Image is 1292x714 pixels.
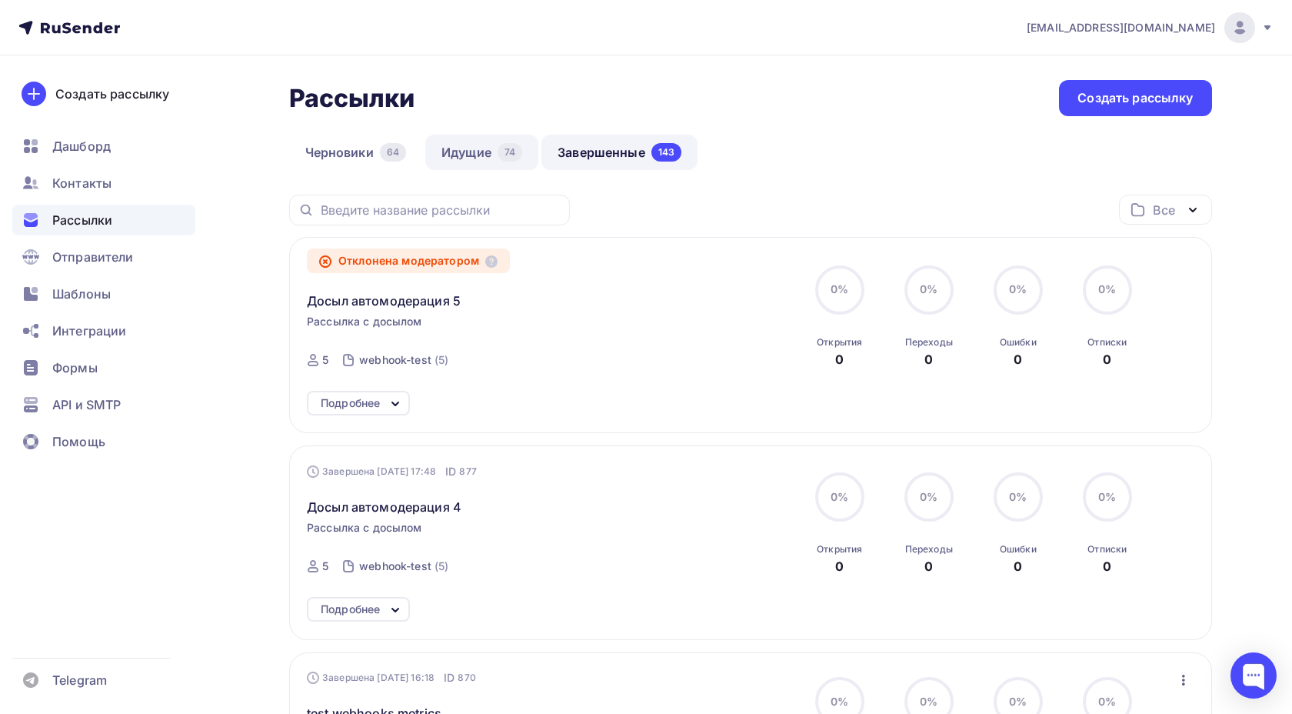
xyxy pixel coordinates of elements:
div: Переходы [905,336,953,349]
span: API и SMTP [52,395,121,414]
span: Помощь [52,432,105,451]
a: Завершенные143 [541,135,698,170]
span: Шаблоны [52,285,111,303]
span: ID [444,670,455,686]
div: 0 [924,557,933,576]
div: 74 [498,143,522,162]
div: Создать рассылку [55,85,169,103]
a: Рассылки [12,205,195,235]
a: Дашборд [12,131,195,162]
div: 64 [380,143,406,162]
a: Отправители [12,242,195,272]
span: Интеграции [52,322,126,340]
span: Досыл автомодерация 5 [307,292,461,310]
a: Черновики64 [289,135,423,170]
span: 0% [1009,490,1027,503]
span: 0% [1098,695,1116,708]
div: Завершена [DATE] 16:18 [307,670,476,686]
div: Завершена [DATE] 17:48 [307,464,477,479]
a: Контакты [12,168,195,199]
a: Идущие74 [425,135,538,170]
input: Введите название рассылки [321,202,561,219]
div: 0 [835,350,844,369]
div: 0 [1014,557,1022,576]
span: [EMAIL_ADDRESS][DOMAIN_NAME] [1027,20,1215,35]
span: 0% [920,282,937,295]
div: 5 [322,559,328,574]
div: Подробнее [321,394,380,412]
a: [EMAIL_ADDRESS][DOMAIN_NAME] [1027,12,1274,43]
div: Создать рассылку [1077,89,1193,107]
span: Дашборд [52,137,111,155]
span: Рассылка с досылом [307,314,422,329]
span: Telegram [52,671,107,689]
span: 0% [920,695,937,708]
span: 0% [831,490,848,503]
div: Переходы [905,543,953,556]
span: 0% [1009,695,1027,708]
div: Подробнее [321,600,380,619]
span: Формы [52,359,98,377]
div: webhook-test [359,559,431,574]
div: webhook-test [359,352,431,368]
span: 877 [459,464,476,479]
div: Отписки [1087,336,1127,349]
div: (5) [435,352,448,368]
div: Отписки [1087,543,1127,556]
a: webhook-test (5) [358,348,450,372]
div: Ошибки [1000,336,1037,349]
div: 143 [651,143,681,162]
div: 0 [1014,350,1022,369]
span: 0% [1009,282,1027,295]
span: Рассылки [52,211,112,229]
span: 0% [831,282,848,295]
div: Открытия [817,336,862,349]
div: 0 [1103,350,1111,369]
div: 5 [322,352,328,368]
span: 870 [458,670,475,686]
div: (5) [435,559,448,574]
span: 0% [920,490,937,503]
span: Контакты [52,174,112,192]
button: Все [1119,195,1212,225]
div: Отклонена модератором [307,249,510,273]
span: Рассылка с досылом [307,520,422,535]
h2: Рассылки [289,83,415,114]
div: Ошибки [1000,543,1037,556]
span: 0% [1098,490,1116,503]
a: Шаблоны [12,279,195,309]
a: Формы [12,352,195,383]
div: 0 [924,350,933,369]
div: 0 [1103,557,1111,576]
div: 0 [835,557,844,576]
span: ID [445,464,456,479]
div: Все [1153,201,1174,219]
a: webhook-test (5) [358,554,450,579]
span: Отправители [52,248,134,266]
span: Досыл автомодерация 4 [307,498,461,516]
span: 0% [1098,282,1116,295]
div: Открытия [817,543,862,556]
span: 0% [831,695,848,708]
